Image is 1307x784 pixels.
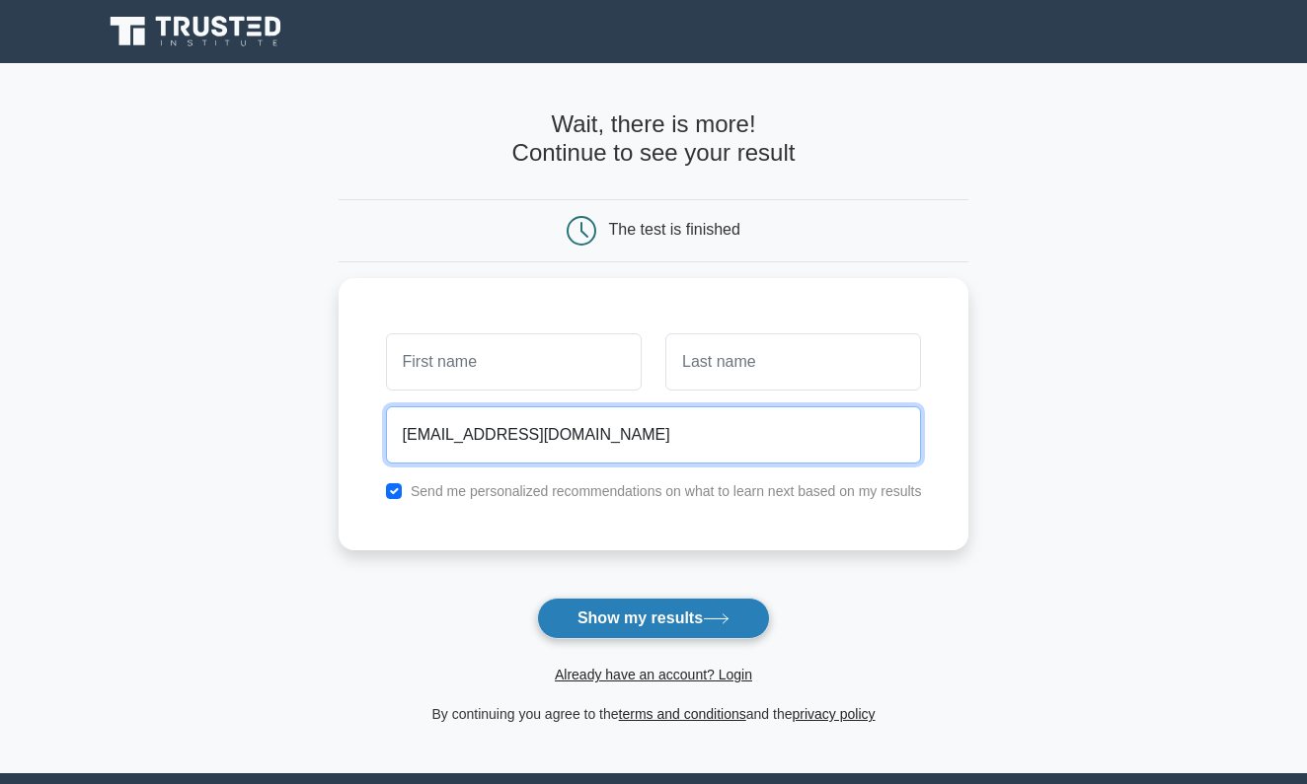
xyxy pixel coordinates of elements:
input: Last name [665,333,921,391]
label: Send me personalized recommendations on what to learn next based on my results [411,483,922,499]
button: Show my results [537,598,770,639]
a: terms and conditions [619,706,746,722]
input: Email [386,406,922,463]
div: The test is finished [609,221,740,238]
a: Already have an account? Login [555,667,752,682]
input: First name [386,333,642,391]
div: By continuing you agree to the and the [327,702,981,726]
h4: Wait, there is more! Continue to see your result [339,110,969,168]
a: privacy policy [793,706,876,722]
